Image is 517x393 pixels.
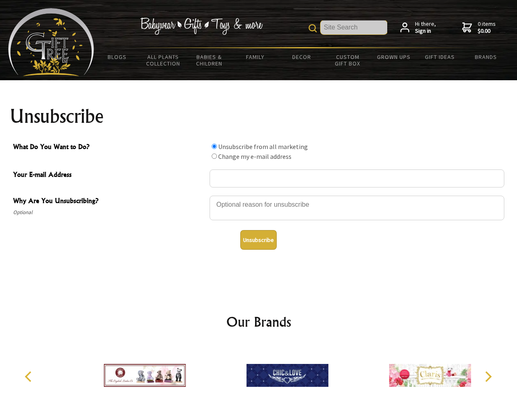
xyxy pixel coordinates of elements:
[13,208,205,217] span: Optional
[478,27,496,35] strong: $0.00
[212,144,217,149] input: What Do You Want to Do?
[479,368,497,386] button: Next
[415,20,436,35] span: Hi there,
[462,20,496,35] a: 0 items$0.00
[325,48,371,72] a: Custom Gift Box
[8,8,94,76] img: Babyware - Gifts - Toys and more...
[13,142,205,154] span: What Do You Want to Do?
[210,196,504,220] textarea: Why Are You Unsubscribing?
[140,18,263,35] img: Babywear - Gifts - Toys & more
[278,48,325,65] a: Decor
[210,169,504,187] input: Your E-mail Address
[309,24,317,32] img: product search
[218,152,291,160] label: Change my e-mail address
[370,48,417,65] a: Grown Ups
[212,154,217,159] input: What Do You Want to Do?
[20,368,38,386] button: Previous
[16,312,501,332] h2: Our Brands
[415,27,436,35] strong: Sign in
[94,48,140,65] a: BLOGS
[140,48,187,72] a: All Plants Collection
[10,106,508,126] h1: Unsubscribe
[478,20,496,35] span: 0 items
[321,20,387,34] input: Site Search
[233,48,279,65] a: Family
[400,20,436,35] a: Hi there,Sign in
[240,230,277,250] button: Unsubscribe
[463,48,509,65] a: Brands
[417,48,463,65] a: Gift Ideas
[13,196,205,208] span: Why Are You Unsubscribing?
[13,169,205,181] span: Your E-mail Address
[218,142,308,151] label: Unsubscribe from all marketing
[186,48,233,72] a: Babies & Children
